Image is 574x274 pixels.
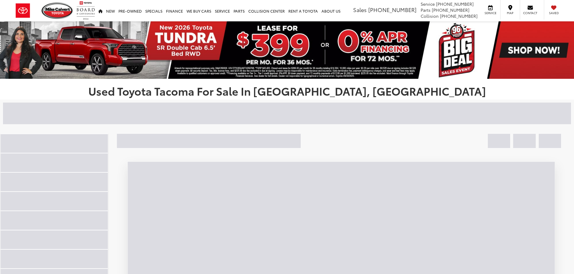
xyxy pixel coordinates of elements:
span: [PHONE_NUMBER] [432,7,469,13]
span: [PHONE_NUMBER] [368,6,416,14]
img: Mike Calvert Toyota [42,2,74,19]
span: Service [484,11,497,15]
span: Map [503,11,517,15]
span: Collision [421,13,439,19]
span: [PHONE_NUMBER] [440,13,478,19]
span: Parts [421,7,431,13]
span: Sales [353,6,367,14]
span: Saved [547,11,560,15]
span: Contact [523,11,537,15]
span: [PHONE_NUMBER] [436,1,474,7]
span: Service [421,1,435,7]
